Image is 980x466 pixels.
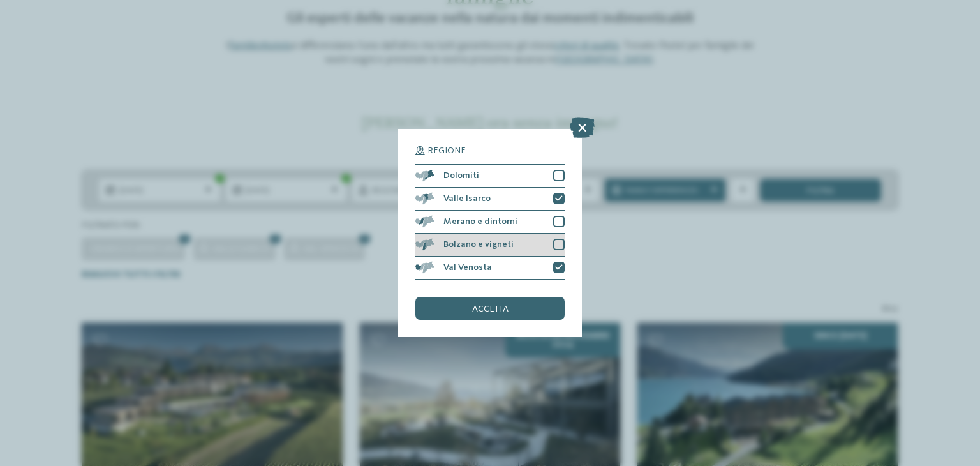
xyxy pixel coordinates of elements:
span: Bolzano e vigneti [443,240,514,249]
span: Val Venosta [443,263,492,272]
span: Dolomiti [443,171,479,180]
span: Regione [427,146,466,155]
span: Merano e dintorni [443,217,517,226]
span: accetta [472,304,509,313]
span: Valle Isarco [443,194,491,203]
